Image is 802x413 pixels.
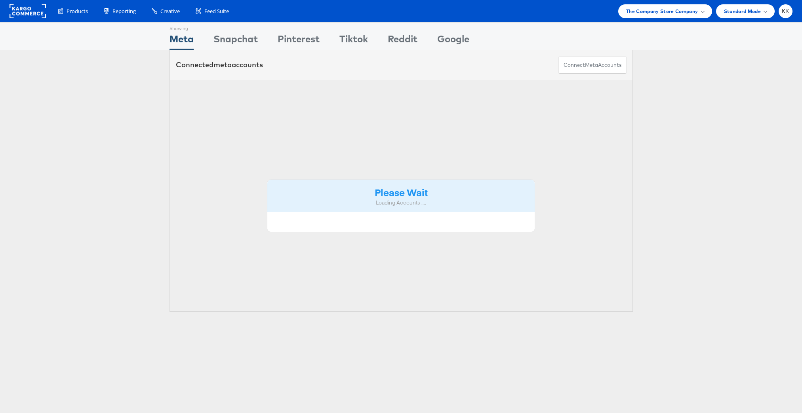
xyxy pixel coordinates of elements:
[170,32,194,50] div: Meta
[782,9,789,14] span: KK
[375,186,428,199] strong: Please Wait
[339,32,368,50] div: Tiktok
[626,7,698,15] span: The Company Store Company
[213,60,232,69] span: meta
[558,56,627,74] button: ConnectmetaAccounts
[724,7,761,15] span: Standard Mode
[388,32,417,50] div: Reddit
[160,8,180,15] span: Creative
[176,60,263,70] div: Connected accounts
[585,61,598,69] span: meta
[170,23,194,32] div: Showing
[273,199,529,206] div: Loading Accounts ....
[213,32,258,50] div: Snapchat
[204,8,229,15] span: Feed Suite
[278,32,320,50] div: Pinterest
[67,8,88,15] span: Products
[112,8,136,15] span: Reporting
[437,32,469,50] div: Google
